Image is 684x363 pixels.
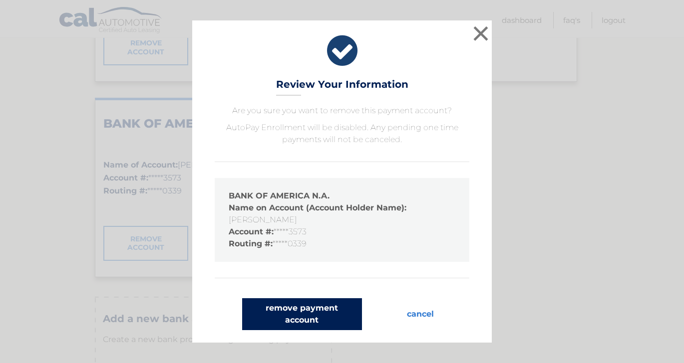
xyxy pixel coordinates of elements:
strong: Name on Account (Account Holder Name): [229,203,406,212]
button: × [471,23,491,43]
strong: Account #: [229,227,274,236]
h3: Review Your Information [276,78,408,96]
strong: Routing #: [229,239,273,248]
p: Are you sure you want to remove this payment account? [215,105,469,117]
strong: BANK OF AMERICA N.A. [229,191,330,200]
p: AutoPay Enrollment will be disabled. Any pending one time payments will not be canceled. [215,122,469,146]
li: [PERSON_NAME] [229,202,455,226]
button: cancel [399,298,442,330]
button: remove payment account [242,298,362,330]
